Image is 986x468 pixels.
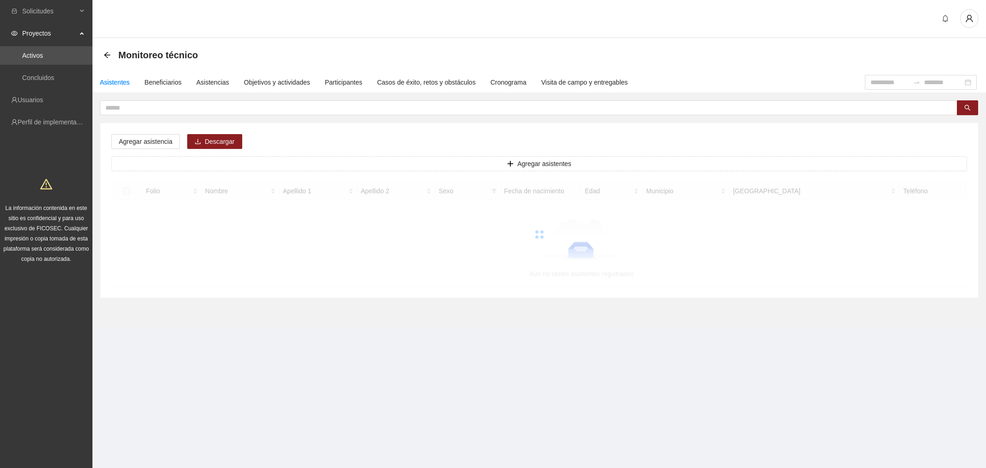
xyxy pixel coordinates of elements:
div: Objetivos y actividades [244,77,310,87]
div: Back [104,51,111,59]
span: Solicitudes [22,2,77,20]
span: search [964,105,971,112]
span: swap-right [913,79,920,86]
span: to [913,79,920,86]
span: download [195,138,201,146]
a: Activos [22,52,43,59]
span: eye [11,30,18,37]
div: Beneficiarios [145,77,182,87]
span: arrow-left [104,51,111,59]
div: Cronograma [490,77,527,87]
div: Asistencias [196,77,229,87]
div: Visita de campo y entregables [541,77,628,87]
button: Agregar asistencia [111,134,180,149]
div: Asistentes [100,77,130,87]
span: bell [938,15,952,22]
button: user [960,9,979,28]
button: search [957,100,978,115]
span: warning [40,178,52,190]
button: downloadDescargar [187,134,242,149]
span: plus [507,160,514,168]
div: Casos de éxito, retos y obstáculos [377,77,476,87]
a: Perfil de implementadora [18,118,90,126]
span: La información contenida en este sitio es confidencial y para uso exclusivo de FICOSEC. Cualquier... [4,205,89,262]
span: Agregar asistentes [517,159,571,169]
span: inbox [11,8,18,14]
a: Concluidos [22,74,54,81]
span: Proyectos [22,24,77,43]
button: bell [938,11,953,26]
span: user [961,14,978,23]
span: Descargar [205,136,235,147]
span: Monitoreo técnico [118,48,198,62]
span: Agregar asistencia [119,136,172,147]
div: Participantes [325,77,362,87]
button: plusAgregar asistentes [111,156,967,171]
a: Usuarios [18,96,43,104]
